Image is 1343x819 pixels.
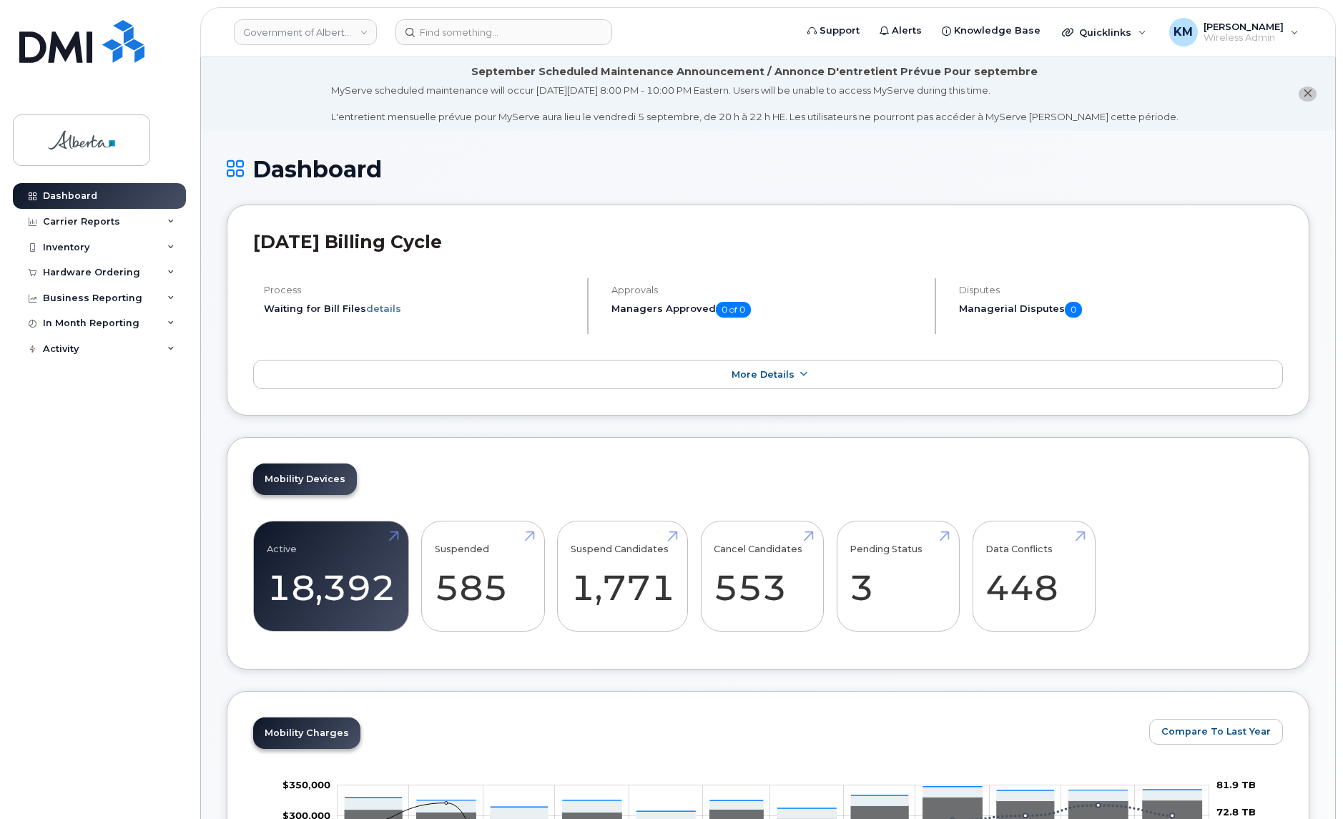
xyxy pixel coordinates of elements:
[571,529,675,624] a: Suspend Candidates 1,771
[264,302,575,315] li: Waiting for Bill Files
[1216,779,1256,790] tspan: 81.9 TB
[1161,725,1271,738] span: Compare To Last Year
[959,302,1283,318] h5: Managerial Disputes
[1065,302,1082,318] span: 0
[1149,719,1283,745] button: Compare To Last Year
[253,717,360,749] a: Mobility Charges
[471,64,1038,79] div: September Scheduled Maintenance Announcement / Annonce D'entretient Prévue Pour septembre
[732,369,795,380] span: More Details
[282,779,330,790] tspan: $350,000
[366,303,401,314] a: details
[850,529,946,624] a: Pending Status 3
[1216,806,1256,818] tspan: 72.8 TB
[959,285,1283,295] h4: Disputes
[282,779,330,790] g: $0
[253,464,357,495] a: Mobility Devices
[714,529,810,624] a: Cancel Candidates 553
[435,529,531,624] a: Suspended 585
[611,285,923,295] h4: Approvals
[1299,87,1317,102] button: close notification
[267,529,395,624] a: Active 18,392
[985,529,1082,624] a: Data Conflicts 448
[227,157,1309,182] h1: Dashboard
[611,302,923,318] h5: Managers Approved
[253,231,1283,252] h2: [DATE] Billing Cycle
[264,285,575,295] h4: Process
[716,302,751,318] span: 0 of 0
[331,84,1179,124] div: MyServe scheduled maintenance will occur [DATE][DATE] 8:00 PM - 10:00 PM Eastern. Users will be u...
